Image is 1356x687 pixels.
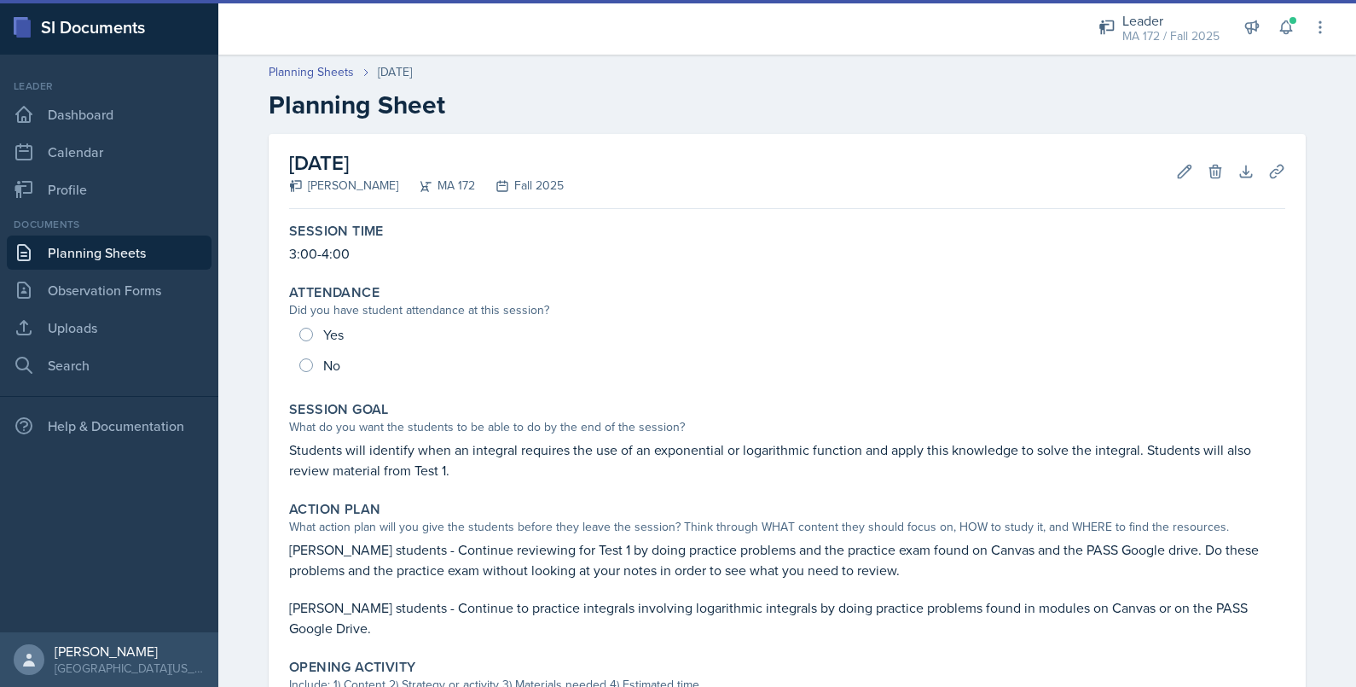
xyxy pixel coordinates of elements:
div: Help & Documentation [7,409,212,443]
div: Leader [1122,10,1220,31]
label: Action Plan [289,501,380,518]
a: Planning Sheets [269,63,354,81]
label: Session Goal [289,401,389,418]
a: Uploads [7,311,212,345]
div: [PERSON_NAME] [55,643,205,660]
h2: [DATE] [289,148,564,178]
p: Students will identify when an integral requires the use of an exponential or logarithmic functio... [289,440,1285,480]
div: [GEOGRAPHIC_DATA][US_STATE] in [GEOGRAPHIC_DATA] [55,660,205,677]
p: 3:00-4:00 [289,243,1285,264]
div: Did you have student attendance at this session? [289,301,1285,319]
a: Observation Forms [7,273,212,307]
div: MA 172 / Fall 2025 [1122,27,1220,45]
div: Fall 2025 [475,177,564,195]
p: [PERSON_NAME] students - Continue reviewing for Test 1 by doing practice problems and the practic... [289,539,1285,580]
a: Search [7,348,212,382]
h2: Planning Sheet [269,90,1306,120]
a: Dashboard [7,97,212,131]
label: Opening Activity [289,659,415,676]
div: What do you want the students to be able to do by the end of the session? [289,418,1285,436]
div: Leader [7,79,212,94]
a: Profile [7,172,212,207]
label: Attendance [289,284,380,301]
p: [PERSON_NAME] students - Continue to practice integrals involving logarithmic integrals by doing ... [289,597,1285,638]
a: Calendar [7,135,212,169]
div: MA 172 [398,177,475,195]
div: [DATE] [378,63,412,81]
div: What action plan will you give the students before they leave the session? Think through WHAT con... [289,518,1285,536]
a: Planning Sheets [7,236,212,270]
div: Documents [7,217,212,232]
label: Session Time [289,223,384,240]
div: [PERSON_NAME] [289,177,398,195]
